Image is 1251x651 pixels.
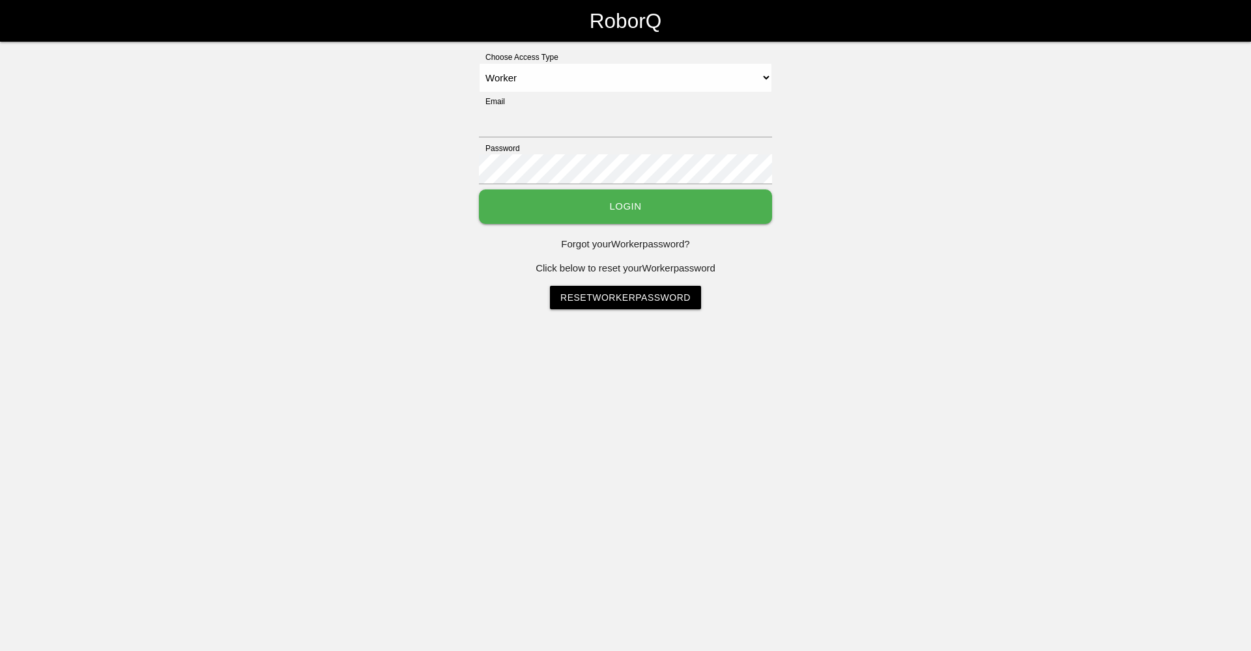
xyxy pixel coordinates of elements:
a: ResetWorkerPassword [550,286,701,309]
p: Click below to reset your Worker password [479,261,772,276]
button: Login [479,189,772,224]
label: Password [479,143,520,154]
label: Choose Access Type [479,51,558,63]
p: Forgot your Worker password? [479,237,772,252]
label: Email [479,96,505,107]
